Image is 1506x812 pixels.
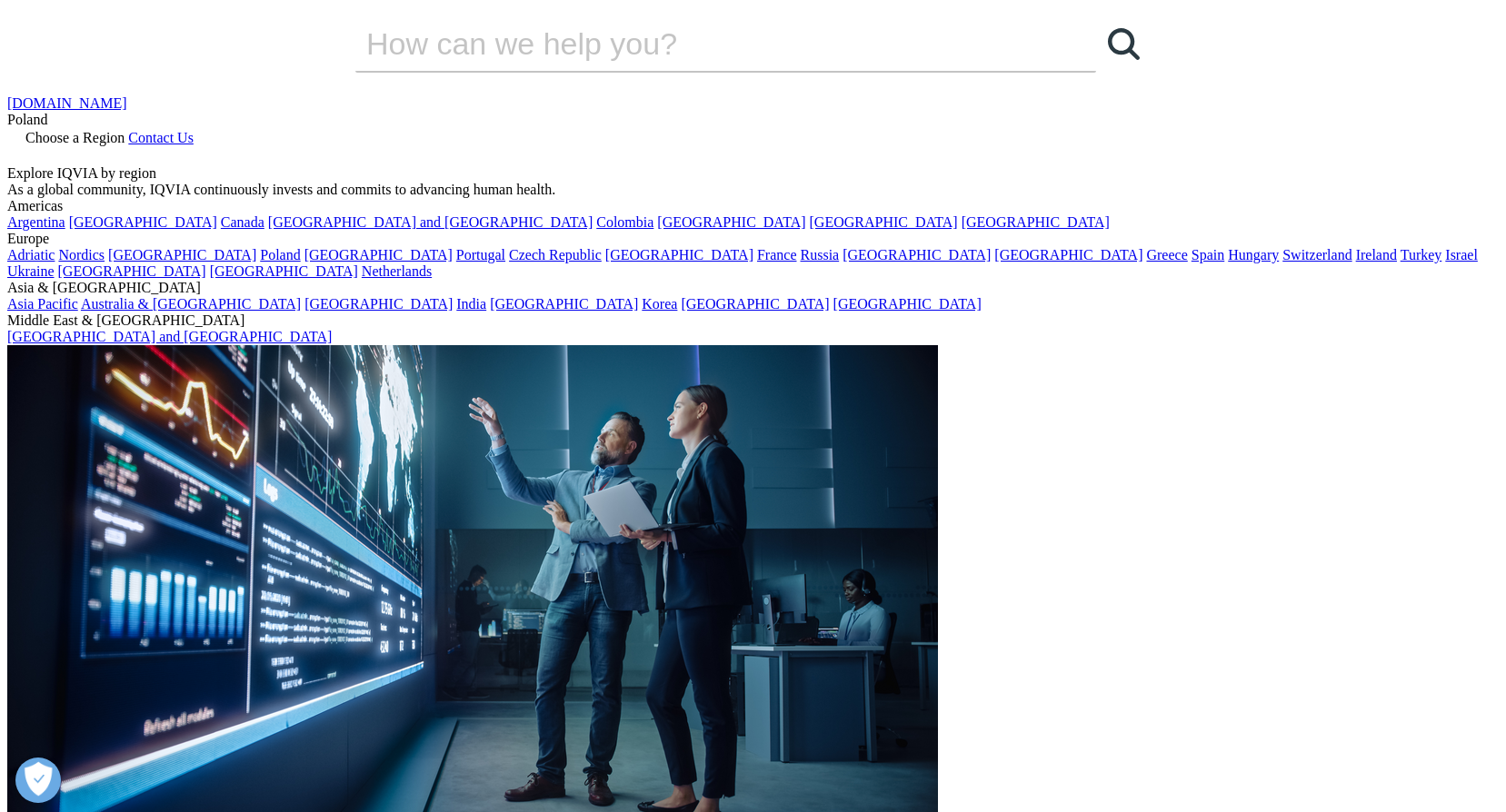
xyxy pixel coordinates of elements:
[7,263,55,279] a: Ukraine
[605,247,753,262] a: [GEOGRAPHIC_DATA]
[1146,247,1187,262] a: Greece
[58,263,206,279] a: [GEOGRAPHIC_DATA]
[108,247,256,262] a: [GEOGRAPHIC_DATA]
[7,296,78,312] a: Asia Pacific
[994,247,1142,262] a: [GEOGRAPHIC_DATA]
[1192,247,1224,262] a: Spain
[304,296,453,312] a: [GEOGRAPHIC_DATA]
[7,198,1499,214] div: Americas
[128,130,194,145] a: Contact Us
[268,214,593,230] a: [GEOGRAPHIC_DATA] and [GEOGRAPHIC_DATA]
[69,214,217,230] a: [GEOGRAPHIC_DATA]
[1228,247,1279,262] a: Hungary
[1401,247,1442,262] a: Turkey
[260,247,300,262] a: Poland
[7,214,65,230] a: Argentina
[801,247,840,262] a: Russia
[962,214,1110,230] a: [GEOGRAPHIC_DATA]
[1108,28,1140,60] svg: Search
[221,214,264,230] a: Canada
[7,95,127,111] a: [DOMAIN_NAME]
[7,182,1499,198] div: As a global community, IQVIA continuously invests and commits to advancing human health.
[657,214,805,230] a: [GEOGRAPHIC_DATA]
[210,263,358,279] a: [GEOGRAPHIC_DATA]
[81,296,301,312] a: Australia & [GEOGRAPHIC_DATA]
[58,247,105,262] a: Nordics
[1096,16,1151,71] a: Wyszukaj
[25,130,125,145] span: Choose a Region
[456,296,486,312] a: India
[681,296,829,312] a: [GEOGRAPHIC_DATA]
[7,112,1499,128] div: Poland
[596,214,653,230] a: Colombia
[1282,247,1351,262] a: Switzerland
[757,247,797,262] a: France
[843,247,991,262] a: [GEOGRAPHIC_DATA]
[15,758,61,803] button: Otwórz Preferencje
[7,312,1499,329] div: Middle East & [GEOGRAPHIC_DATA]
[833,296,982,312] a: [GEOGRAPHIC_DATA]
[7,231,1499,247] div: Europe
[7,280,1499,296] div: Asia & [GEOGRAPHIC_DATA]
[456,247,505,262] a: Portugal
[1356,247,1397,262] a: Ireland
[810,214,958,230] a: [GEOGRAPHIC_DATA]
[490,296,638,312] a: [GEOGRAPHIC_DATA]
[7,329,332,344] a: [GEOGRAPHIC_DATA] and [GEOGRAPHIC_DATA]
[509,247,602,262] a: Czech Republic
[642,296,677,312] a: Korea
[304,247,453,262] a: [GEOGRAPHIC_DATA]
[7,165,1499,182] div: Explore IQVIA by region
[355,16,1044,71] input: Wyszukaj
[1445,247,1478,262] a: Israel
[362,263,432,279] a: Netherlands
[7,247,55,262] a: Adriatic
